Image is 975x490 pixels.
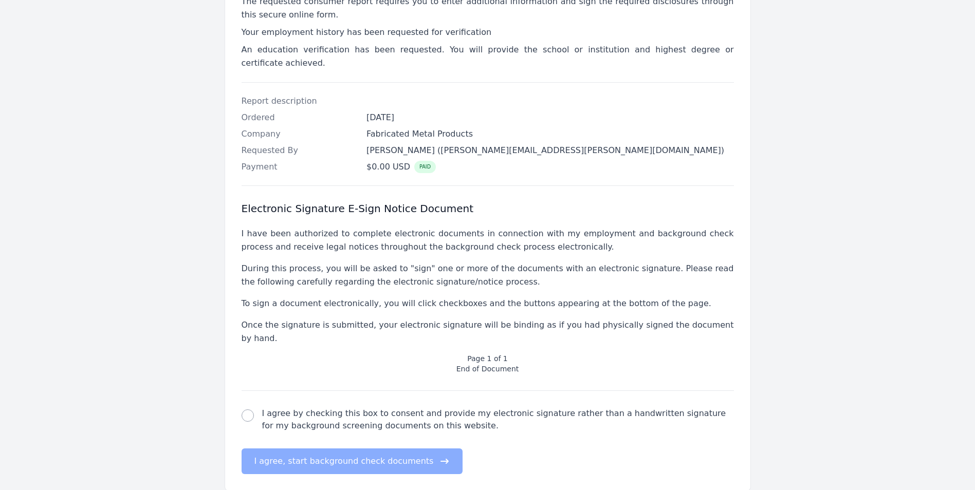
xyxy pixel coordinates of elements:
[366,128,734,140] dd: Fabricated Metal Products
[366,161,436,173] div: $0.00 USD
[242,297,734,310] p: To sign a document electronically, you will click checkboxes and the buttons appearing at the bot...
[366,111,734,124] dd: [DATE]
[242,227,734,254] p: I have been authorized to complete electronic documents in connection with my employment and back...
[242,448,463,474] button: I agree, start background check documents
[242,95,359,107] dt: Report description
[242,161,359,173] dt: Payment
[242,26,734,39] p: Your employment history has been requested for verification
[366,144,734,157] dd: [PERSON_NAME] ([PERSON_NAME][EMAIL_ADDRESS][PERSON_NAME][DOMAIN_NAME])
[242,43,734,70] p: An education verification has been requested. You will provide the school or institution and high...
[242,128,359,140] dt: Company
[242,111,359,124] dt: Ordered
[262,407,734,432] label: I agree by checking this box to consent and provide my electronic signature rather than a handwri...
[242,202,734,215] h3: Electronic Signature E-Sign Notice Document
[242,318,734,345] p: Once the signature is submitted, your electronic signature will be binding as if you had physical...
[242,144,359,157] dt: Requested By
[414,161,436,173] span: PAID
[242,353,734,374] p: Page 1 of 1 End of Document
[242,262,734,289] p: During this process, you will be asked to "sign" one or more of the documents with an electronic ...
